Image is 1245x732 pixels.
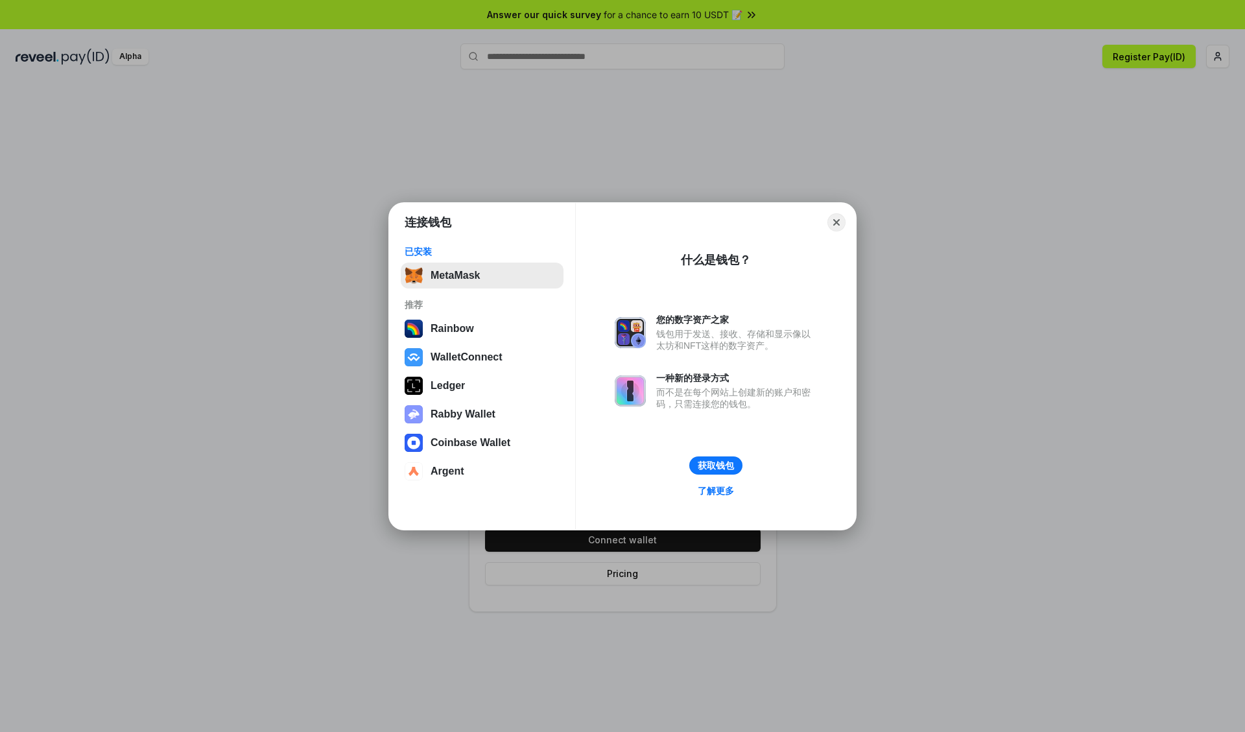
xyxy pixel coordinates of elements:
[405,348,423,366] img: svg+xml,%3Csvg%20width%3D%2228%22%20height%3D%2228%22%20viewBox%3D%220%200%2028%2028%22%20fill%3D...
[431,323,474,335] div: Rainbow
[615,317,646,348] img: svg+xml,%3Csvg%20xmlns%3D%22http%3A%2F%2Fwww.w3.org%2F2000%2Fsvg%22%20fill%3D%22none%22%20viewBox...
[401,430,563,456] button: Coinbase Wallet
[689,456,742,475] button: 获取钱包
[401,344,563,370] button: WalletConnect
[827,213,846,231] button: Close
[401,263,563,289] button: MetaMask
[405,320,423,338] img: svg+xml,%3Csvg%20width%3D%22120%22%20height%3D%22120%22%20viewBox%3D%220%200%20120%20120%22%20fil...
[431,270,480,281] div: MetaMask
[431,380,465,392] div: Ledger
[431,408,495,420] div: Rabby Wallet
[401,316,563,342] button: Rainbow
[698,485,734,497] div: 了解更多
[405,246,560,257] div: 已安装
[401,458,563,484] button: Argent
[615,375,646,407] img: svg+xml,%3Csvg%20xmlns%3D%22http%3A%2F%2Fwww.w3.org%2F2000%2Fsvg%22%20fill%3D%22none%22%20viewBox...
[690,482,742,499] a: 了解更多
[656,372,817,384] div: 一种新的登录方式
[405,377,423,395] img: svg+xml,%3Csvg%20xmlns%3D%22http%3A%2F%2Fwww.w3.org%2F2000%2Fsvg%22%20width%3D%2228%22%20height%3...
[405,462,423,480] img: svg+xml,%3Csvg%20width%3D%2228%22%20height%3D%2228%22%20viewBox%3D%220%200%2028%2028%22%20fill%3D...
[681,252,751,268] div: 什么是钱包？
[405,405,423,423] img: svg+xml,%3Csvg%20xmlns%3D%22http%3A%2F%2Fwww.w3.org%2F2000%2Fsvg%22%20fill%3D%22none%22%20viewBox...
[656,314,817,325] div: 您的数字资产之家
[405,266,423,285] img: svg+xml,%3Csvg%20fill%3D%22none%22%20height%3D%2233%22%20viewBox%3D%220%200%2035%2033%22%20width%...
[431,466,464,477] div: Argent
[656,328,817,351] div: 钱包用于发送、接收、存储和显示像以太坊和NFT这样的数字资产。
[405,299,560,311] div: 推荐
[698,460,734,471] div: 获取钱包
[431,437,510,449] div: Coinbase Wallet
[401,373,563,399] button: Ledger
[401,401,563,427] button: Rabby Wallet
[431,351,503,363] div: WalletConnect
[405,215,451,230] h1: 连接钱包
[656,386,817,410] div: 而不是在每个网站上创建新的账户和密码，只需连接您的钱包。
[405,434,423,452] img: svg+xml,%3Csvg%20width%3D%2228%22%20height%3D%2228%22%20viewBox%3D%220%200%2028%2028%22%20fill%3D...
